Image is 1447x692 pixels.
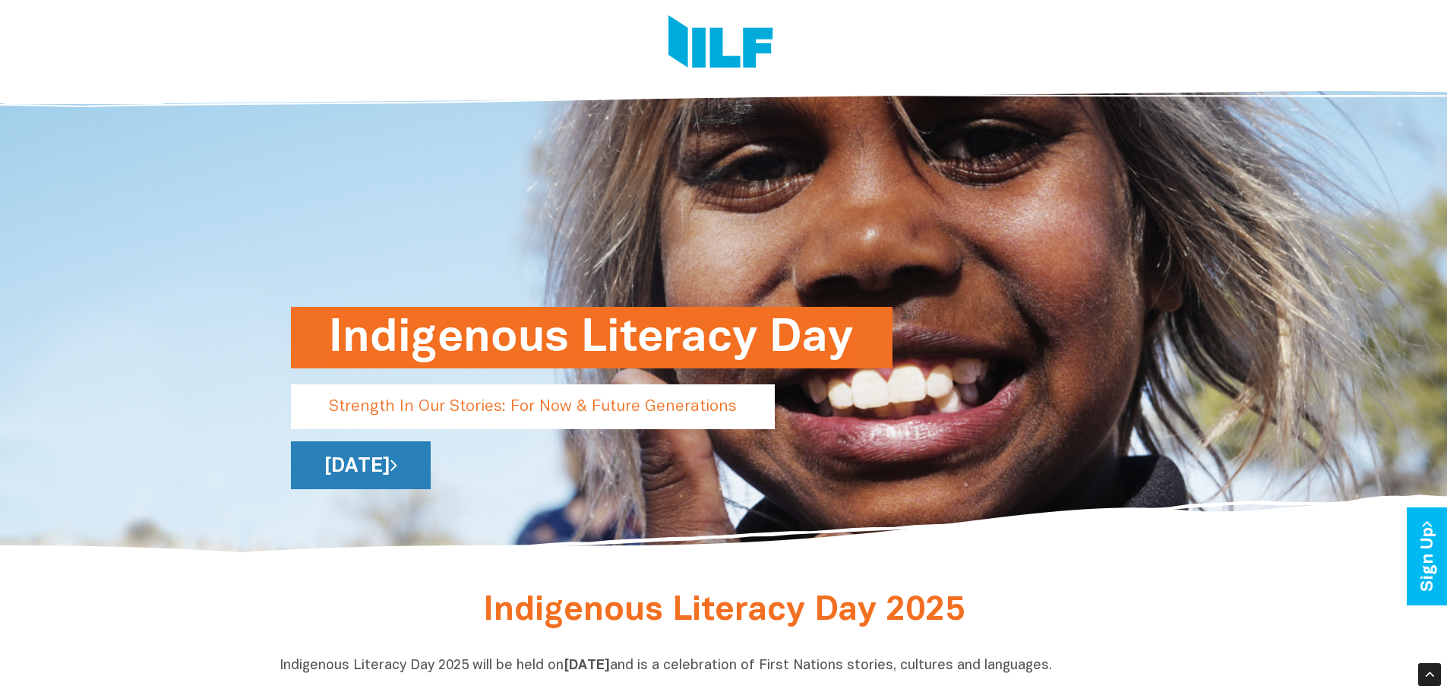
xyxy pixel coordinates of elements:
p: Strength In Our Stories: For Now & Future Generations [291,384,775,429]
span: Indigenous Literacy Day 2025 [483,596,965,627]
img: Logo [668,15,773,72]
b: [DATE] [564,659,610,672]
a: [DATE] [291,441,431,489]
h1: Indigenous Literacy Day [329,307,855,368]
div: Scroll Back to Top [1418,663,1441,686]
